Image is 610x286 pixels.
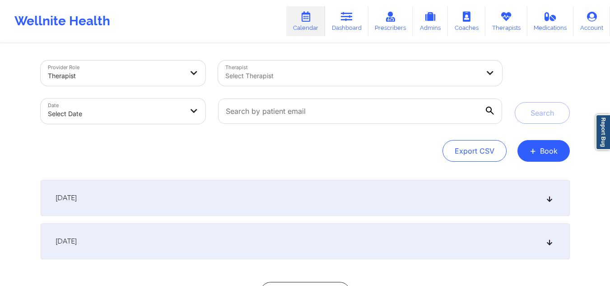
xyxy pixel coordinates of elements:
a: Report Bug [596,114,610,150]
button: Export CSV [442,140,507,162]
a: Account [573,6,610,36]
button: Search [515,102,570,124]
button: +Book [517,140,570,162]
a: Admins [413,6,448,36]
div: Select Date [48,104,183,124]
span: [DATE] [56,237,77,246]
span: [DATE] [56,193,77,202]
a: Coaches [448,6,485,36]
div: Therapist [48,66,183,86]
a: Dashboard [325,6,368,36]
a: Medications [527,6,574,36]
span: + [530,148,536,153]
a: Prescribers [368,6,413,36]
a: Therapists [485,6,527,36]
a: Calendar [286,6,325,36]
input: Search by patient email [218,98,502,124]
